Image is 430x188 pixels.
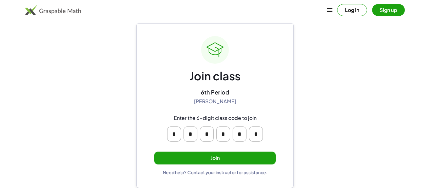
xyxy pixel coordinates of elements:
input: Please enter OTP character 4 [216,126,230,142]
div: Join class [190,69,240,83]
input: Please enter OTP character 5 [233,126,246,142]
input: Please enter OTP character 1 [167,126,181,142]
button: Log in [337,4,367,16]
input: Please enter OTP character 3 [200,126,214,142]
button: Sign up [372,4,405,16]
div: 6th Period [201,89,229,96]
input: Please enter OTP character 2 [184,126,197,142]
div: [PERSON_NAME] [194,98,236,105]
div: Enter the 6-digit class code to join [174,115,257,121]
input: Please enter OTP character 6 [249,126,263,142]
button: Join [154,152,276,164]
div: Need help? Contact your instructor for assistance. [163,169,268,175]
